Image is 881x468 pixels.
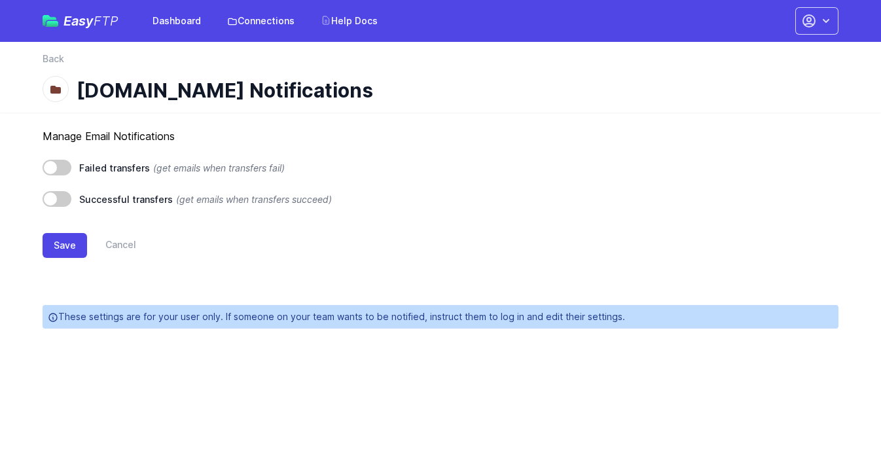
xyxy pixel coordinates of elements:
[219,9,302,33] a: Connections
[87,233,136,258] a: Cancel
[313,9,386,33] a: Help Docs
[43,305,838,329] p: These settings are for your user only. If someone on your team wants to be notified, instruct the...
[43,14,118,27] a: EasyFTP
[145,9,209,33] a: Dashboard
[43,15,58,27] img: easyftp_logo.png
[153,162,285,173] span: (get emails when transfers fail)
[94,13,118,29] span: FTP
[43,52,838,73] nav: Breadcrumb
[79,162,150,173] span: Failed transfers
[63,14,118,27] span: Easy
[43,52,64,65] a: Back
[77,79,828,102] h1: [DOMAIN_NAME] Notifications
[43,128,838,144] h3: Manage Email Notifications
[79,194,173,205] span: Successful transfers
[176,194,332,205] span: (get emails when transfers succeed)
[43,233,87,258] button: Save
